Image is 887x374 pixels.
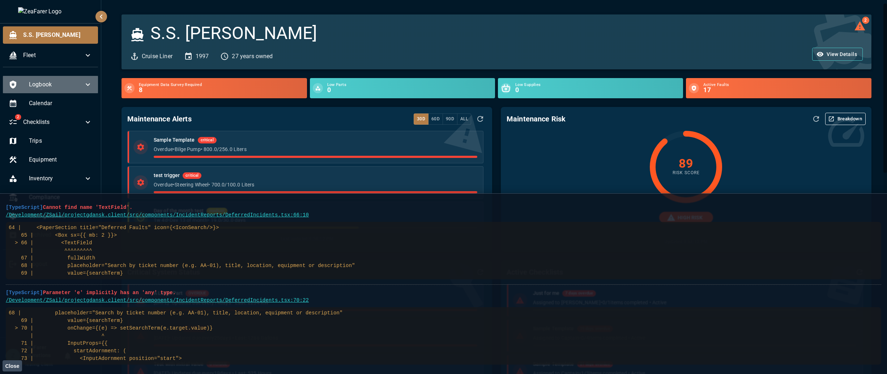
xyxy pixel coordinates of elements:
button: 30d [414,113,428,125]
h6: Maintenance Alerts [127,113,192,125]
span: Fleet [23,51,84,60]
div: Trips [3,132,98,150]
span: Risk Score [673,169,700,177]
h6: Maintenance Risk [507,113,566,125]
p: Overdue • Steering Wheel • 700.0 / 100.0 Liters [154,181,477,188]
p: 1997 [196,52,209,61]
button: 90d [443,113,457,125]
div: S.S. [PERSON_NAME] [3,26,98,44]
span: critical [183,173,201,179]
button: Refresh Assessment [810,113,822,125]
button: Breakdown [825,113,866,125]
h3: S.S. [PERSON_NAME] [150,23,317,43]
h6: 0 [327,87,492,94]
span: Low Parts [327,83,492,87]
button: Refresh Data [474,113,486,125]
h6: 17 [703,87,868,94]
span: Calendar [29,99,92,108]
div: Inventory [3,170,98,187]
img: ZeaFarer Logo [18,7,83,16]
span: Equipment [29,155,92,164]
div: Logbook [3,76,98,93]
p: Overdue • Bilge Pump • 800.0 / 256.0 Liters [154,146,477,153]
span: Checklists [23,118,84,126]
div: Equipment [3,151,98,168]
button: View Details [812,48,863,61]
p: Cruise Liner [142,52,172,61]
h6: 8 [139,87,304,94]
h6: test trigger [154,172,180,180]
button: 2 log alerts [854,20,866,32]
h6: Sample Template [154,136,195,144]
span: critical [198,137,217,143]
button: 60d [428,113,443,125]
span: Logbook [29,80,84,89]
span: Active Faults [703,83,868,87]
span: 2 [862,17,869,24]
h6: 0 [515,87,680,94]
button: All [457,113,471,125]
span: S.S. [PERSON_NAME] [23,31,92,39]
div: Fleet [3,47,98,64]
span: Inventory [29,174,84,183]
span: 2 [15,114,21,120]
span: Equipment Data Survey Required [139,83,304,87]
h4: 89 [679,157,694,169]
span: Trips [29,137,92,145]
div: 2Checklists [3,113,98,131]
span: Low Supplies [515,83,680,87]
p: 27 years owned [232,52,273,61]
div: Compliance [3,189,98,206]
div: Calendar [3,95,98,112]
